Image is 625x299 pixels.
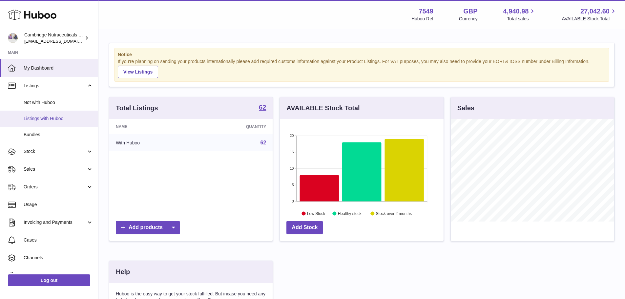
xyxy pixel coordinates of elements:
text: 15 [290,150,294,154]
span: Total sales [507,16,536,22]
h3: Total Listings [116,104,158,113]
text: Stock over 2 months [376,211,412,216]
span: 4,940.98 [503,7,529,16]
span: My Dashboard [24,65,93,71]
span: Invoicing and Payments [24,219,86,225]
div: Huboo Ref [411,16,433,22]
a: Log out [8,274,90,286]
text: 10 [290,166,294,170]
span: Settings [24,272,93,279]
a: 62 [259,104,266,112]
a: Add products [116,221,180,234]
span: Orders [24,184,86,190]
span: Channels [24,255,93,261]
span: AVAILABLE Stock Total [562,16,617,22]
span: Not with Huboo [24,99,93,106]
th: Quantity [196,119,273,134]
th: Name [109,119,196,134]
strong: Notice [118,52,606,58]
strong: GBP [463,7,477,16]
td: With Huboo [109,134,196,151]
div: Cambridge Nutraceuticals Ltd [24,32,83,44]
span: Usage [24,202,93,208]
h3: AVAILABLE Stock Total [286,104,360,113]
a: 4,940.98 Total sales [503,7,536,22]
h3: Sales [457,104,474,113]
text: Low Stock [307,211,325,216]
text: Healthy stock [338,211,362,216]
div: Currency [459,16,478,22]
text: 20 [290,134,294,138]
a: 27,042.60 AVAILABLE Stock Total [562,7,617,22]
strong: 7549 [419,7,433,16]
span: [EMAIL_ADDRESS][DOMAIN_NAME] [24,38,96,44]
h3: Help [116,267,130,276]
text: 5 [292,183,294,187]
text: 0 [292,199,294,203]
span: Stock [24,148,86,155]
a: Add Stock [286,221,323,234]
span: Cases [24,237,93,243]
span: Bundles [24,132,93,138]
a: 62 [260,140,266,145]
span: Sales [24,166,86,172]
img: internalAdmin-7549@internal.huboo.com [8,33,18,43]
span: Listings with Huboo [24,116,93,122]
span: Listings [24,83,86,89]
div: If you're planning on sending your products internationally please add required customs informati... [118,58,606,78]
strong: 62 [259,104,266,111]
a: View Listings [118,66,158,78]
span: 27,042.60 [580,7,610,16]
